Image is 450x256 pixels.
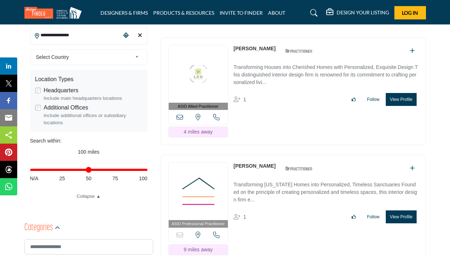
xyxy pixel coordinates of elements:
a: DESIGNERS & FIRMS [100,10,148,16]
a: INVITE TO FINDER [220,10,263,16]
div: Followers [234,213,246,221]
a: Add To List [410,48,415,54]
span: 1 [243,96,246,102]
div: DESIGN YOUR LISTING [326,9,389,17]
span: Log In [402,10,418,16]
a: Transforming [US_STATE] Homes into Personalized, Timeless Sanctuaries Founded on the principle of... [234,177,418,205]
span: ASID Allied Practitioner [178,103,219,110]
span: Select Country [36,53,132,61]
img: Ramona Eldridge [169,163,228,220]
label: Additional Offices [44,103,88,112]
span: ASID Professional Practitioner [172,221,225,227]
label: Headquarters [44,86,79,95]
div: Clear search location [135,28,145,43]
div: Location Types [35,75,142,84]
a: [PERSON_NAME] [234,46,276,51]
p: Transforming Houses into Cherished Homes with Personalized, Exquisite Design This distinguished i... [234,64,418,88]
span: 1 [243,214,246,220]
a: [PERSON_NAME] [234,163,276,169]
a: Collapse ▲ [30,193,147,200]
button: Like listing [347,93,361,106]
div: Include additional offices or subsidiary locations [44,112,142,127]
button: Log In [394,6,426,19]
img: ASID Qualified Practitioners Badge Icon [282,47,315,56]
a: Add To List [410,165,415,171]
h2: Categories [24,222,53,234]
span: 100 [139,175,147,182]
span: N/A [30,175,38,182]
button: Follow [362,93,384,106]
a: ABOUT [268,10,285,16]
p: Ramona Eldridge [234,162,276,170]
span: 25 [59,175,65,182]
img: ASID Qualified Practitioners Badge Icon [282,164,315,173]
input: Search Category [24,239,153,255]
button: Follow [362,211,384,223]
img: Site Logo [24,7,85,19]
button: Like listing [347,211,361,223]
a: Search [303,7,322,19]
span: 75 [112,175,118,182]
img: Lisa Davenport [169,45,228,103]
input: Search Location [31,28,121,42]
div: Choose your current location [121,28,131,43]
span: 4 miles away [184,129,213,135]
a: PRODUCTS & RESOURCES [153,10,214,16]
span: 100 miles [78,149,99,155]
span: 9 miles away [184,247,213,252]
p: Transforming [US_STATE] Homes into Personalized, Timeless Sanctuaries Founded on the principle of... [234,181,418,205]
a: ASID Allied Practitioner [169,45,228,110]
button: View Profile [386,210,416,223]
div: Followers [234,95,246,104]
p: Lisa Davenport [234,45,276,52]
span: 50 [86,175,92,182]
div: Search within: [30,137,147,145]
button: View Profile [386,93,416,106]
a: Transforming Houses into Cherished Homes with Personalized, Exquisite Design This distinguished i... [234,59,418,88]
h5: DESIGN YOUR LISTING [337,9,389,16]
div: Include main headquarters locations [44,95,142,102]
a: ASID Professional Practitioner [169,163,228,228]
